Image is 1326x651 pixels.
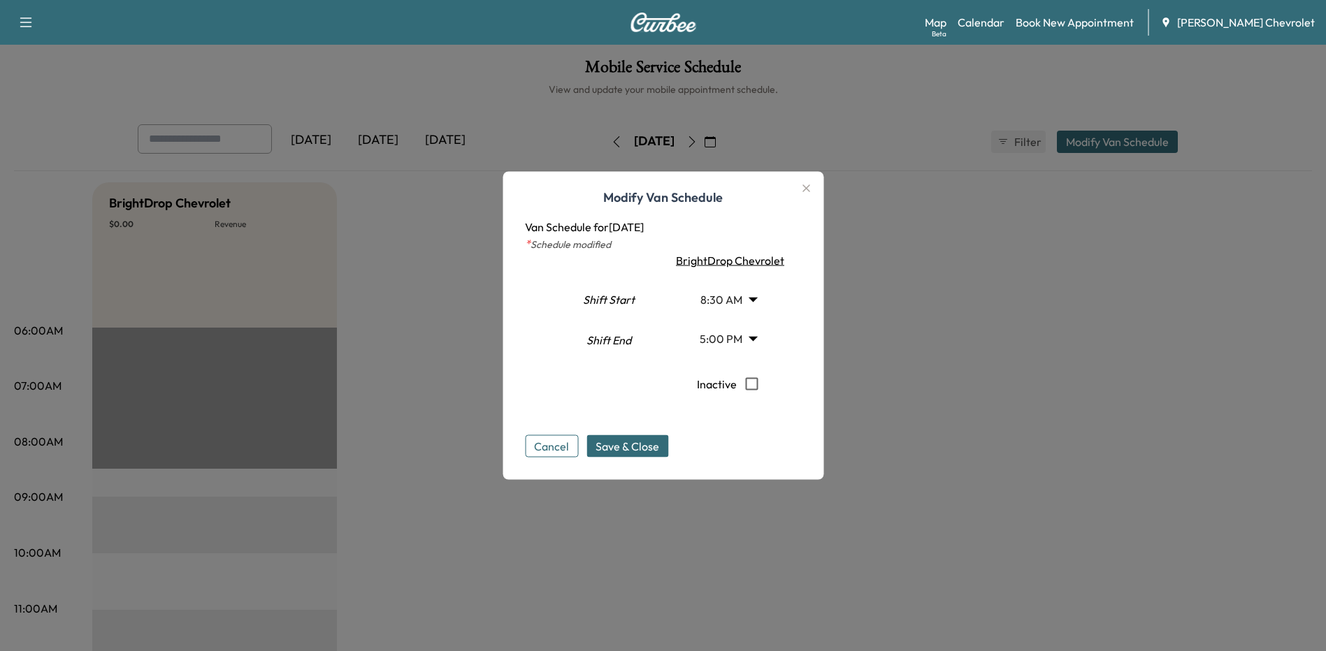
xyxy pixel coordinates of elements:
[1177,14,1315,31] span: [PERSON_NAME] Chevrolet
[525,435,578,458] button: Cancel
[686,319,770,358] div: 5:00 PM
[558,281,659,323] div: Shift Start
[1016,14,1134,31] a: Book New Appointment
[596,438,659,455] span: Save & Close
[670,252,784,269] div: BrightDrop Chevrolet
[697,370,737,399] p: Inactive
[525,219,801,235] p: Van Schedule for [DATE]
[958,14,1004,31] a: Calendar
[586,435,668,458] button: Save & Close
[932,29,946,39] div: Beta
[558,326,659,368] div: Shift End
[630,13,697,32] img: Curbee Logo
[525,235,801,252] p: Schedule modified
[925,14,946,31] a: MapBeta
[525,188,801,219] h1: Modify Van Schedule
[686,280,770,319] div: 8:30 AM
